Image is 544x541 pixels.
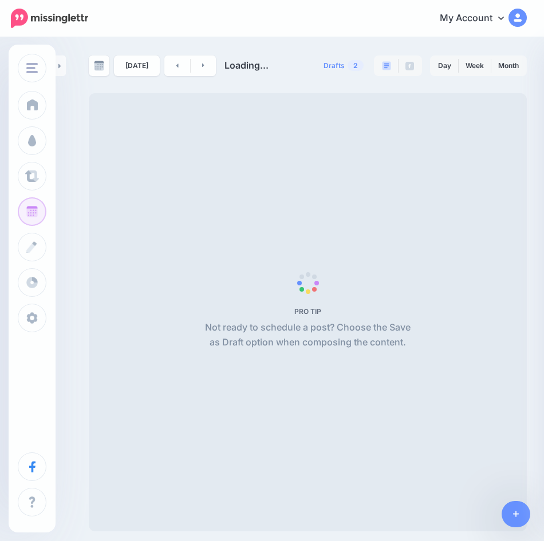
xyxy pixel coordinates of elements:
p: Not ready to schedule a post? Choose the Save as Draft option when composing the content. [200,320,415,350]
img: menu.png [26,63,38,73]
h5: PRO TIP [200,307,415,316]
a: Drafts2 [317,55,370,76]
img: facebook-grey-square.png [405,62,414,70]
img: calendar-grey-darker.png [94,61,104,71]
a: Day [431,57,458,75]
img: paragraph-boxed.png [382,61,391,70]
span: Drafts [324,62,345,69]
a: Week [459,57,491,75]
span: 2 [348,60,364,71]
span: Loading... [224,59,269,71]
img: Missinglettr [11,9,88,28]
a: [DATE] [114,55,160,76]
a: My Account [428,5,527,33]
a: Month [491,57,526,75]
